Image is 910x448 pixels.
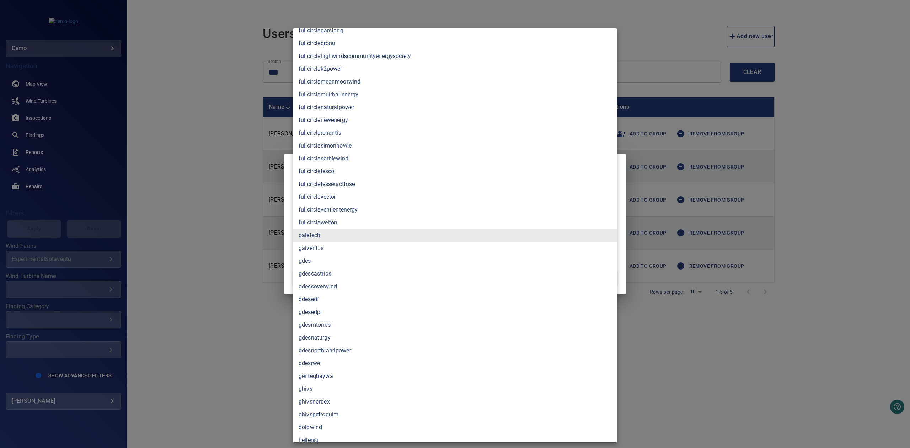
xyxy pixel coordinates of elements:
li: gdesrwe [293,357,617,370]
li: genteqbaywa [293,370,617,383]
li: fullcircletesco [293,165,617,178]
li: ghivs [293,383,617,395]
li: ghivsnordex [293,395,617,408]
li: gdesmtorres [293,319,617,331]
li: gdes [293,255,617,267]
li: gdesedpr [293,306,617,319]
li: fullcirclegarstang [293,24,617,37]
li: fullcirclenewenergy [293,114,617,127]
li: goldwind [293,421,617,434]
li: fullcirclemuirhallenergy [293,88,617,101]
li: gdesnorthlandpower [293,344,617,357]
li: ghivspetroquim [293,408,617,421]
li: fullcirclek2power [293,63,617,75]
li: gdescastrios [293,267,617,280]
li: helleniq [293,434,617,447]
li: fullcircleventientenergy [293,203,617,216]
li: fullcirclenaturalpower [293,101,617,114]
li: fullcirclemeanmoorwind [293,75,617,88]
li: fullcirclerenantis [293,127,617,139]
li: gdescoverwind [293,280,617,293]
li: fullcircletesseractfuse [293,178,617,191]
li: fullcirclegronu [293,37,617,50]
li: fullcirclewelton [293,216,617,229]
li: gdesedf [293,293,617,306]
li: galventus [293,242,617,255]
li: gdesnaturgy [293,331,617,344]
li: galetech [293,229,617,242]
li: fullcirclesimonhowie [293,139,617,152]
li: fullcirclesorbiewind [293,152,617,165]
li: fullcirclevector [293,191,617,203]
li: fullcirclehighwindscommunityenergysociety [293,50,617,63]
